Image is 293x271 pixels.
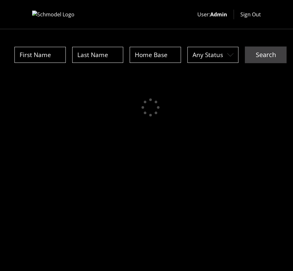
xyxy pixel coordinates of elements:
input: Last Name [72,47,124,63]
input: Home Base [130,47,181,63]
button: Sign Out [240,11,261,18]
div: User: [197,11,227,18]
strong: Admin [210,11,227,18]
button: Search [245,47,287,63]
img: Schmodel Logo [32,11,96,18]
div: Any Status [187,47,239,63]
input: First Name [14,47,66,63]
